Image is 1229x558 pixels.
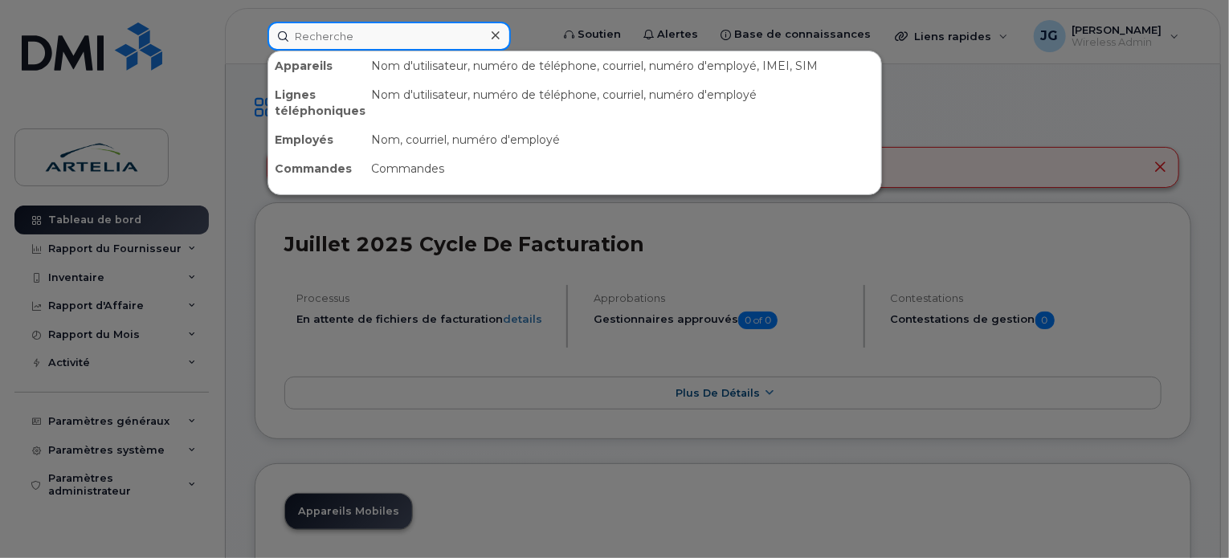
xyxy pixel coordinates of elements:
[268,51,365,80] div: Appareils
[268,154,365,183] div: Commandes
[365,154,881,183] div: Commandes
[268,80,365,125] div: Lignes téléphoniques
[365,80,881,125] div: Nom d'utilisateur, numéro de téléphone, courriel, numéro d'employé
[268,125,365,154] div: Employés
[365,51,881,80] div: Nom d'utilisateur, numéro de téléphone, courriel, numéro d'employé, IMEI, SIM
[365,125,881,154] div: Nom, courriel, numéro d'employé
